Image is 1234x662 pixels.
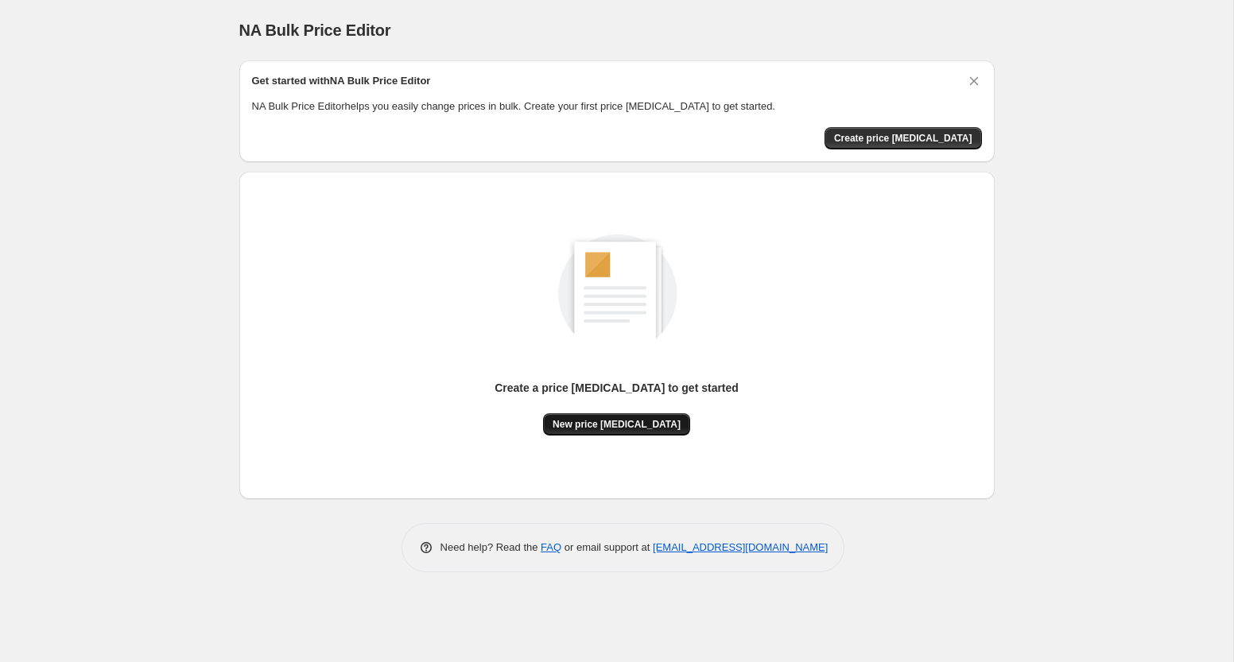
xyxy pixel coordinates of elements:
p: Create a price [MEDICAL_DATA] to get started [495,380,739,396]
a: [EMAIL_ADDRESS][DOMAIN_NAME] [653,541,828,553]
span: Need help? Read the [440,541,541,553]
button: New price [MEDICAL_DATA] [543,413,690,436]
span: or email support at [561,541,653,553]
p: NA Bulk Price Editor helps you easily change prices in bulk. Create your first price [MEDICAL_DAT... [252,99,982,114]
a: FAQ [541,541,561,553]
button: Dismiss card [966,73,982,89]
span: New price [MEDICAL_DATA] [553,418,681,431]
span: Create price [MEDICAL_DATA] [834,132,972,145]
h2: Get started with NA Bulk Price Editor [252,73,431,89]
button: Create price change job [825,127,982,149]
span: NA Bulk Price Editor [239,21,391,39]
